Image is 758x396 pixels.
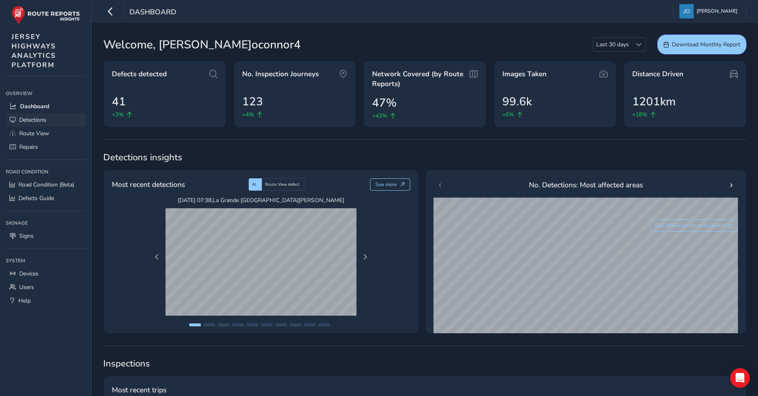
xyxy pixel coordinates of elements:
span: Defects Guide [18,194,54,202]
a: Road Condition (Beta) [6,178,86,191]
span: +3% [112,110,124,119]
span: AI [252,182,256,187]
span: 41 [112,93,126,110]
a: Detections [6,113,86,127]
span: Most recent trips [112,385,166,395]
button: Page 5 [247,323,258,326]
span: [PERSON_NAME] [697,4,738,18]
button: Page 3 [218,323,229,326]
div: Road Condition [6,166,86,178]
span: Route View defect [265,182,300,187]
span: 1201km [632,93,676,110]
span: 47% [372,94,397,112]
span: Defects detected [112,69,167,79]
div: Signage [6,217,86,229]
div: Route View defect [262,178,306,191]
span: +4% [242,110,254,119]
span: Download Monthly Report [672,41,740,48]
button: Page 10 [318,323,330,326]
span: Distance Driven [632,69,683,79]
a: Signs [6,229,86,243]
button: See more [370,178,411,191]
span: Most recent detections [112,179,185,190]
span: Repairs [19,143,38,151]
a: Users [6,280,86,294]
button: See difference for same period [650,219,738,232]
span: Network Covered (by Route Reports) [372,69,467,89]
span: Welcome, [PERSON_NAME]oconnor4 [103,36,301,53]
button: Page 1 [189,323,201,326]
span: 123 [242,93,263,110]
span: Inspections [103,357,747,370]
span: Detections insights [103,151,747,164]
button: Page 8 [290,323,301,326]
span: Dashboard [129,7,176,18]
a: Help [6,294,86,307]
button: Page 9 [304,323,315,326]
button: Page 2 [204,323,215,326]
span: Help [18,297,31,305]
span: Detections [19,116,46,124]
button: Previous Page [151,251,163,263]
span: Images Taken [502,69,547,79]
button: Page 6 [261,323,272,326]
span: +6% [502,110,514,119]
button: [PERSON_NAME] [679,4,740,18]
a: Repairs [6,140,86,154]
span: See more [375,181,397,188]
span: Dashboard [20,102,49,110]
span: [DATE] 07:38 , La Grande [GEOGRAPHIC_DATA][PERSON_NAME] [166,196,356,204]
span: +18% [632,110,647,119]
span: JERSEY HIGHWAYS ANALYTICS PLATFORM [11,32,56,70]
a: Route View [6,127,86,140]
div: Overview [6,87,86,100]
span: +43% [372,112,387,120]
a: Devices [6,267,86,280]
button: Page 7 [275,323,287,326]
img: rr logo [11,6,80,24]
a: Dashboard [6,100,86,113]
div: System [6,255,86,267]
a: Defects Guide [6,191,86,205]
button: Page 4 [232,323,244,326]
span: See difference for same period [655,222,725,229]
span: Users [19,283,34,291]
span: Last 30 days [593,38,632,51]
span: Signs [19,232,34,240]
span: 99.6k [502,93,532,110]
span: Devices [19,270,39,278]
div: AI [249,178,262,191]
img: diamond-layout [679,4,694,18]
span: Road Condition (Beta) [18,181,74,189]
div: Open Intercom Messenger [730,368,750,388]
button: Next Page [359,251,371,263]
span: No. Detections: Most affected areas [529,180,643,190]
span: No. Inspection Journeys [242,69,319,79]
button: Download Monthly Report [657,34,747,55]
span: Route View [19,130,49,137]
